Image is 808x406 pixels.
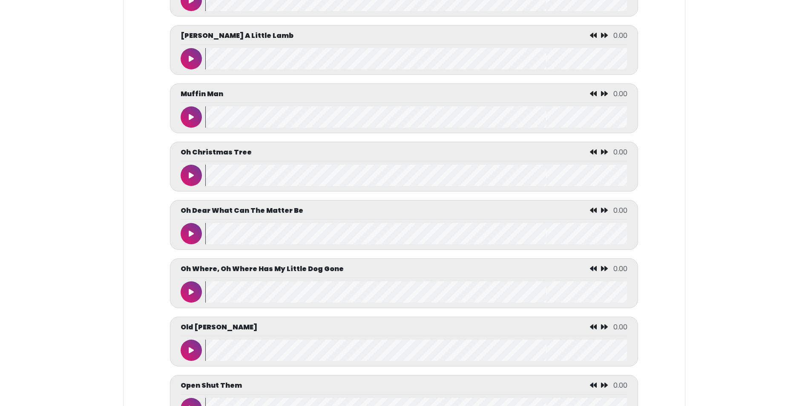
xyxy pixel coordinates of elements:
span: 0.00 [613,31,627,40]
p: [PERSON_NAME] A Little Lamb [181,31,293,41]
p: Oh Where, Oh Where Has My Little Dog Gone [181,264,344,274]
span: 0.00 [613,322,627,332]
p: Old [PERSON_NAME] [181,322,257,332]
span: 0.00 [613,147,627,157]
span: 0.00 [613,264,627,274]
p: Oh Christmas Tree [181,147,252,157]
p: Muffin Man [181,89,223,99]
p: Oh Dear What Can The Matter Be [181,206,303,216]
span: 0.00 [613,206,627,215]
span: 0.00 [613,89,627,99]
span: 0.00 [613,380,627,390]
p: Open Shut Them [181,380,242,391]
